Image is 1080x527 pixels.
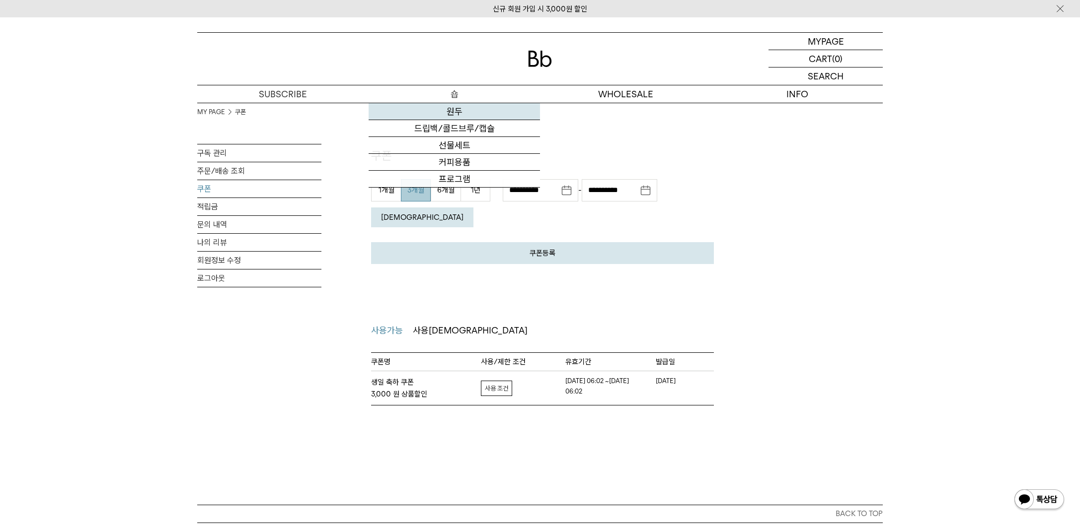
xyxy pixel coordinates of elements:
[769,50,883,67] a: CART (0)
[197,505,883,523] button: BACK TO TOP
[371,147,714,164] p: 쿠폰
[371,179,401,201] button: 1개월
[369,85,540,103] a: 숍
[530,249,555,258] em: 쿠폰등록
[493,4,587,13] a: 신규 회원 가입 시 3,000원 할인
[371,353,481,371] th: 쿠폰명
[197,162,321,180] a: 주문/배송 조회
[481,353,565,371] th: 사용/제한 조건
[197,216,321,233] a: 문의 내역
[197,85,369,103] a: SUBSCRIBE
[369,171,540,188] a: 프로그램
[369,154,540,171] a: 커피용품
[371,242,714,264] a: 쿠폰등록
[809,50,832,67] p: CART
[401,179,431,201] button: 3개월
[503,179,657,201] div: -
[656,353,714,371] th: 발급일
[413,325,528,335] span: 사용[DEMOGRAPHIC_DATA]
[197,252,321,269] a: 회원정보 수정
[371,376,481,400] strong: 생일 축하 쿠폰 3,000 원 상품할인
[413,324,538,338] a: 사용[DEMOGRAPHIC_DATA]
[197,234,321,251] a: 나의 리뷰
[769,33,883,50] a: MYPAGE
[808,33,844,50] p: MYPAGE
[461,179,490,201] button: 1년
[197,107,225,117] a: MY PAGE
[528,51,552,67] img: 로고
[656,376,714,400] td: [DATE]
[235,107,246,117] a: 쿠폰
[197,180,321,198] a: 쿠폰
[369,120,540,137] a: 드립백/콜드브루/캡슐
[369,137,540,154] a: 선물세트
[565,353,656,371] th: 유효기간
[431,179,461,201] button: 6개월
[197,144,321,162] a: 구독 관리
[565,376,630,397] em: [DATE] 06:02 ~[DATE] 06:02
[197,198,321,215] a: 적립금
[832,50,843,67] p: (0)
[371,324,403,338] span: 사용가능
[371,324,413,338] a: 사용가능
[371,207,473,227] button: [DEMOGRAPHIC_DATA]
[540,85,711,103] p: WHOLESALE
[381,213,463,222] em: [DEMOGRAPHIC_DATA]
[1013,488,1065,512] img: 카카오톡 채널 1:1 채팅 버튼
[197,269,321,287] a: 로그아웃
[711,85,883,103] p: INFO
[369,103,540,120] a: 원두
[808,67,844,85] p: SEARCH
